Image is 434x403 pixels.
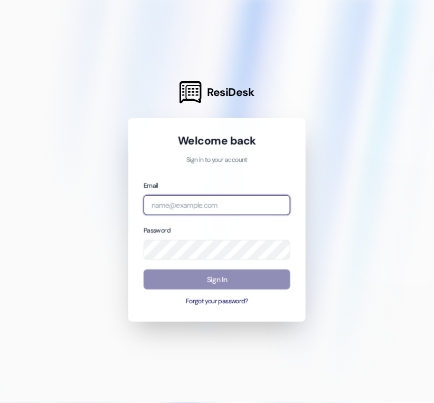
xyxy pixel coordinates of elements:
h1: Welcome back [144,133,290,148]
label: Password [144,226,171,235]
label: Email [144,181,158,190]
input: name@example.com [144,195,290,216]
button: Forgot your password? [144,297,290,306]
p: Sign in to your account [144,156,290,165]
img: ResiDesk Logo [180,81,202,103]
button: Sign In [144,270,290,290]
span: ResiDesk [207,85,254,100]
